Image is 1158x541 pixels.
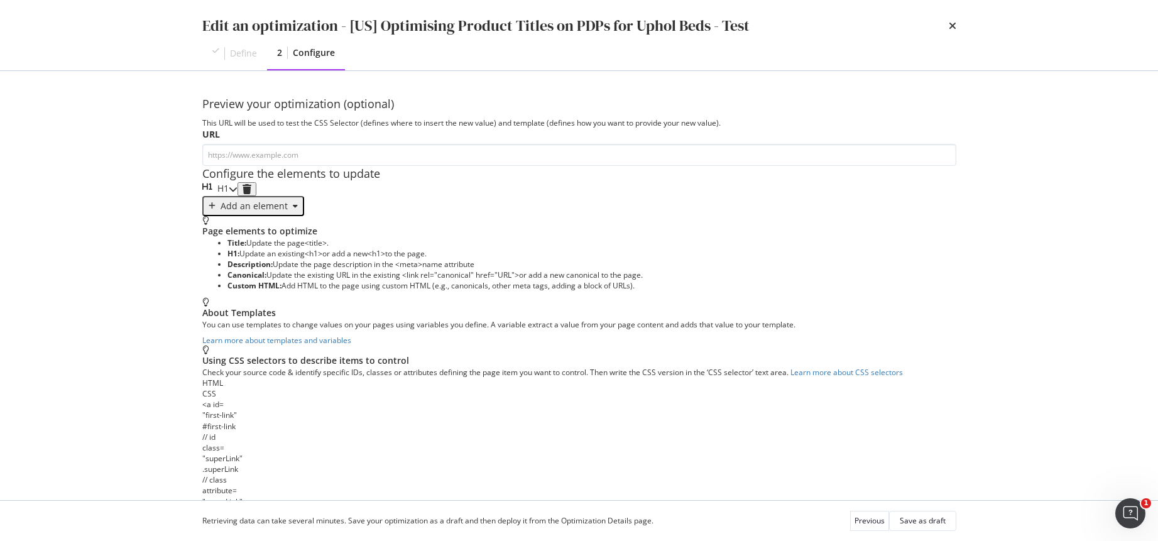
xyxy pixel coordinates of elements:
input: https://www.example.com [202,144,956,166]
div: <a id= [202,399,956,420]
span: <link rel="canonical" href="URL"> [402,270,519,280]
button: Previous [850,511,889,531]
strong: Description: [227,259,273,270]
div: Add an element [221,201,288,211]
div: Check your source code & identify specific IDs, classes or attributes defining the page item you ... [202,367,956,378]
strong: Custom HTML: [227,280,281,291]
div: #first-link [202,421,956,432]
div: Configure [293,46,335,59]
div: Configure the elements to update [202,166,956,182]
strong: Canonical: [227,270,266,280]
div: attribute= > [202,485,956,517]
div: Previous [855,515,885,526]
li: Update an existing or add a new to the page. [227,248,956,259]
div: times [949,15,956,36]
div: This URL will be used to test the CSS Selector (defines where to insert the new value) and templa... [202,117,956,128]
div: You can use templates to change values on your pages using variables you define. A variable extra... [202,319,956,330]
li: Update the page . [227,238,956,248]
div: Preview your optimization (optional) [202,96,956,112]
li: Update the existing URL in the existing or add a new canonical to the page. [227,270,956,280]
iframe: Intercom live chat [1115,498,1145,528]
span: <title> [305,238,327,248]
strong: Title: [227,238,246,248]
div: class= [202,442,956,464]
div: .superLink [202,464,956,474]
li: Add HTML to the page using custom HTML (e.g., canonicals, other meta tags, adding a block of URLs). [227,280,956,291]
div: // class [202,464,956,485]
button: Save as draft [889,511,956,531]
a: Learn more about CSS selectors [790,367,903,378]
div: About Templates [202,307,956,319]
span: <h1> [368,248,385,259]
div: Retrieving data can take several minutes. Save your optimization as a draft and then deploy it fr... [202,515,653,526]
button: Add an element [202,196,304,216]
span: <h1> [305,248,322,259]
div: "superLink" [202,453,956,464]
div: // id [202,421,956,442]
div: Edit an optimization - [US] Optimising Product Titles on PDPs for Uphol Beds - Test [202,15,750,36]
div: "first-link" [202,410,956,420]
a: Learn more about templates and variables [202,335,351,346]
div: HTML [202,378,956,388]
div: Save as draft [900,515,946,526]
div: "megaLink" [202,496,956,507]
span: <meta> [395,259,422,270]
li: Update the page description in the name attribute [227,259,956,270]
div: Page elements to optimize [202,225,956,238]
div: Using CSS selectors to describe items to control [202,354,956,367]
div: H1 [217,182,229,196]
div: 2 [277,46,282,59]
span: 1 [1141,498,1151,508]
label: URL [202,128,220,141]
div: Define [230,47,257,60]
div: CSS [202,388,956,399]
strong: H1: [227,248,239,259]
